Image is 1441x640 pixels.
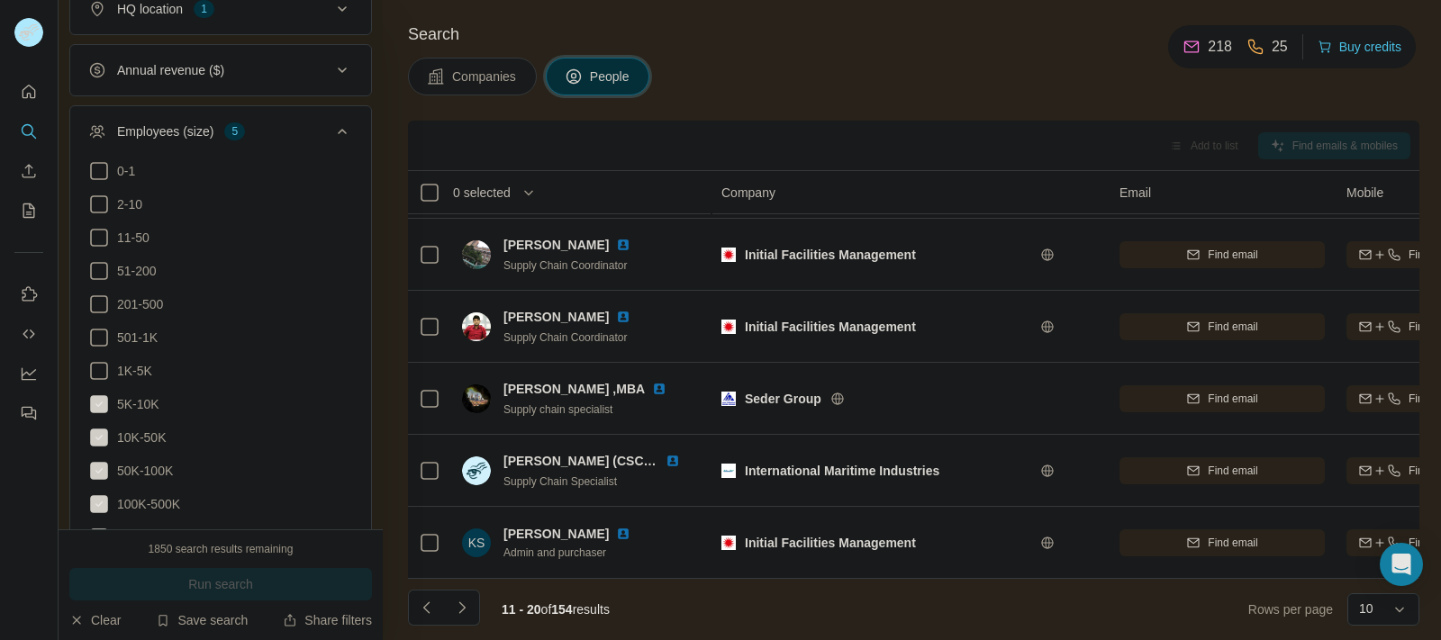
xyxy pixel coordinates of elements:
[1208,463,1257,479] span: Find email
[503,454,748,468] span: [PERSON_NAME] (CSCP, PMP®, LSSBB)
[110,295,163,313] span: 201-500
[444,590,480,626] button: Navigate to next page
[1208,36,1232,58] p: 218
[721,392,736,406] img: Logo of Seder Group
[283,611,372,629] button: Share filters
[1248,600,1333,618] span: Rows per page
[14,397,43,429] button: Feedback
[1208,319,1257,335] span: Find email
[503,545,652,561] span: Admin and purchaser
[110,229,150,247] span: 11-50
[117,61,224,79] div: Annual revenue ($)
[14,155,43,187] button: Enrich CSV
[616,238,630,252] img: LinkedIn logo
[110,428,166,446] span: 10K-50K
[110,495,180,513] span: 100K-500K
[1318,34,1401,59] button: Buy credits
[117,122,213,140] div: Employees (size)
[110,329,158,347] span: 501-1K
[502,602,541,617] span: 11 - 20
[110,195,142,213] span: 2-10
[551,602,572,617] span: 154
[502,602,610,617] span: results
[503,525,609,543] span: [PERSON_NAME]
[503,403,612,416] span: Supply chain specialist
[666,454,680,468] img: LinkedIn logo
[70,49,371,92] button: Annual revenue ($)
[14,115,43,148] button: Search
[1119,313,1325,340] button: Find email
[503,380,645,398] span: [PERSON_NAME] ,MBA
[110,462,173,480] span: 50K-100K
[110,162,135,180] span: 0-1
[1119,529,1325,556] button: Find email
[14,76,43,108] button: Quick start
[745,464,939,478] span: International Maritime Industries
[616,310,630,324] img: LinkedIn logo
[721,248,736,262] img: Logo of Initial Facilities Management
[1119,184,1151,202] span: Email
[721,320,736,334] img: Logo of Initial Facilities Management
[14,318,43,350] button: Use Surfe API
[408,590,444,626] button: Navigate to previous page
[1119,457,1325,484] button: Find email
[616,527,630,541] img: LinkedIn logo
[1380,543,1423,586] div: Open Intercom Messenger
[503,308,609,326] span: [PERSON_NAME]
[14,278,43,311] button: Use Surfe on LinkedIn
[453,184,511,202] span: 0 selected
[1346,184,1383,202] span: Mobile
[721,184,775,202] span: Company
[69,611,121,629] button: Clear
[745,536,916,550] span: Initial Facilities Management
[1208,247,1257,263] span: Find email
[462,312,491,341] img: Avatar
[1359,599,1373,617] p: 10
[149,541,294,557] div: 1850 search results remaining
[503,475,617,488] span: Supply Chain Specialist
[745,248,916,262] span: Initial Facilities Management
[14,357,43,390] button: Dashboard
[462,528,491,557] div: KS
[110,528,154,546] span: 500K+
[745,390,821,408] span: Seder Group
[503,331,627,344] span: Supply Chain Coordinator
[1208,391,1257,407] span: Find email
[745,320,916,334] span: Initial Facilities Management
[110,262,157,280] span: 51-200
[462,240,491,269] img: Avatar
[156,611,248,629] button: Save search
[590,68,631,86] span: People
[462,456,491,485] img: Avatar
[652,382,666,396] img: LinkedIn logo
[721,464,736,478] img: Logo of International Maritime Industries
[541,602,552,617] span: of
[224,123,245,140] div: 5
[1208,535,1257,551] span: Find email
[194,1,214,17] div: 1
[452,68,518,86] span: Companies
[70,110,371,160] button: Employees (size)5
[110,395,159,413] span: 5K-10K
[1119,241,1325,268] button: Find email
[1119,385,1325,412] button: Find email
[110,362,152,380] span: 1K-5K
[462,384,491,413] img: Avatar
[408,22,1419,47] h4: Search
[503,259,627,272] span: Supply Chain Coordinator
[721,536,736,550] img: Logo of Initial Facilities Management
[1272,36,1288,58] p: 25
[503,236,609,254] span: [PERSON_NAME]
[14,194,43,227] button: My lists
